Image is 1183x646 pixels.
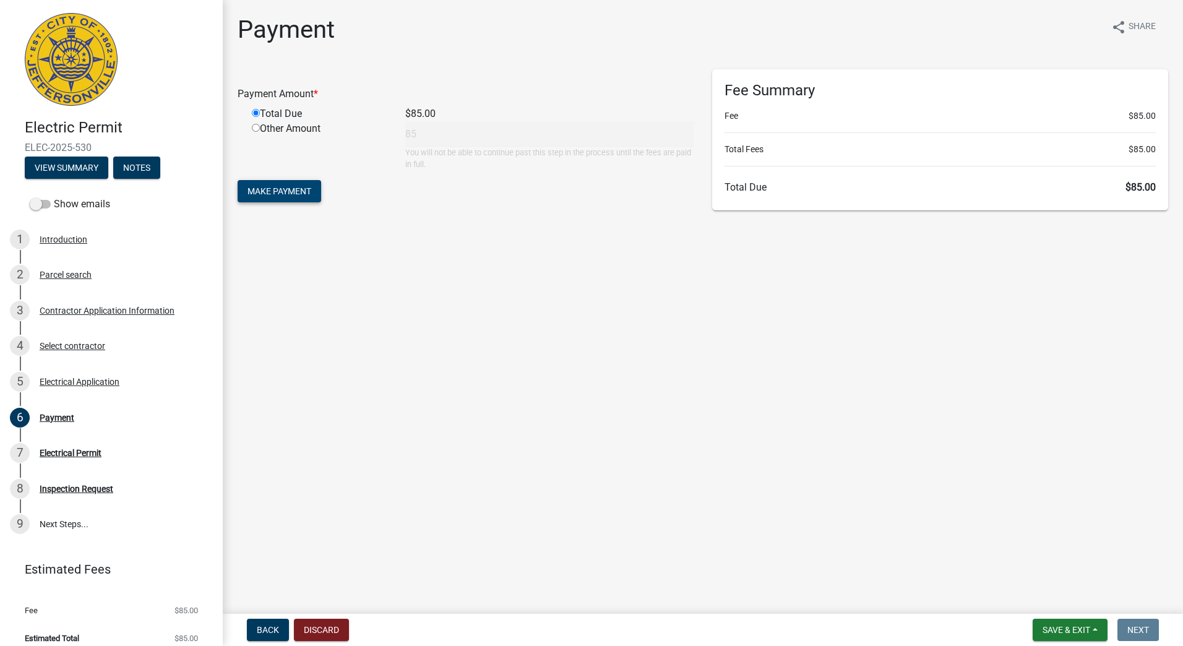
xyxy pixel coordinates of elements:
[228,87,703,101] div: Payment Amount
[1033,619,1108,641] button: Save & Exit
[25,142,198,153] span: ELEC-2025-530
[257,625,279,635] span: Back
[10,230,30,249] div: 1
[10,479,30,499] div: 8
[1111,20,1126,35] i: share
[40,306,174,315] div: Contractor Application Information
[725,181,1156,193] h6: Total Due
[25,119,213,137] h4: Electric Permit
[10,443,30,463] div: 7
[243,121,396,170] div: Other Amount
[25,634,79,642] span: Estimated Total
[725,110,1156,123] li: Fee
[25,13,118,106] img: City of Jeffersonville, Indiana
[294,619,349,641] button: Discard
[25,157,108,179] button: View Summary
[10,372,30,392] div: 5
[10,408,30,428] div: 6
[40,342,105,350] div: Select contractor
[10,514,30,534] div: 9
[113,157,160,179] button: Notes
[10,301,30,321] div: 3
[40,270,92,279] div: Parcel search
[725,82,1156,100] h6: Fee Summary
[40,484,113,493] div: Inspection Request
[40,413,74,422] div: Payment
[10,265,30,285] div: 2
[1129,110,1156,123] span: $85.00
[238,15,335,45] h1: Payment
[1125,181,1156,193] span: $85.00
[1129,20,1156,35] span: Share
[1127,625,1149,635] span: Next
[1101,15,1166,39] button: shareShare
[243,106,396,121] div: Total Due
[10,557,203,582] a: Estimated Fees
[1117,619,1159,641] button: Next
[725,143,1156,156] li: Total Fees
[113,163,160,173] wm-modal-confirm: Notes
[1129,143,1156,156] span: $85.00
[174,634,198,642] span: $85.00
[247,186,311,196] span: Make Payment
[25,163,108,173] wm-modal-confirm: Summary
[1043,625,1090,635] span: Save & Exit
[40,449,101,457] div: Electrical Permit
[25,606,38,614] span: Fee
[238,180,321,202] button: Make Payment
[396,106,703,121] div: $85.00
[10,336,30,356] div: 4
[174,606,198,614] span: $85.00
[247,619,289,641] button: Back
[40,377,119,386] div: Electrical Application
[30,197,110,212] label: Show emails
[40,235,87,244] div: Introduction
